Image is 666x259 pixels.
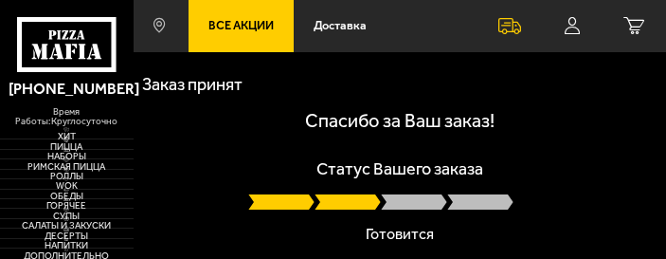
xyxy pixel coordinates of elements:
[134,52,666,67] div: ;
[248,160,551,177] p: Статус Вашего заказа
[142,111,657,130] h1: Спасибо за Ваш заказ!
[314,20,367,32] span: Доставка
[208,20,274,32] span: Все Акции
[142,76,657,93] h1: Заказ принят
[248,227,551,242] p: Готовится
